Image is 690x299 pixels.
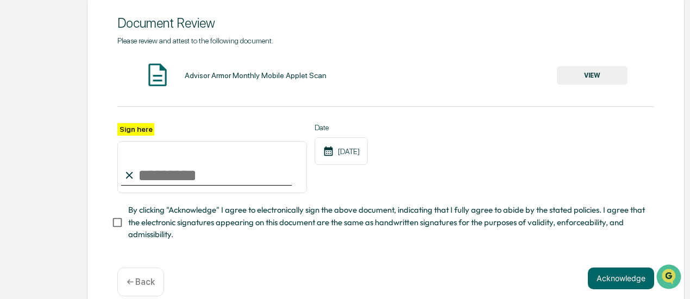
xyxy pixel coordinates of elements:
div: Advisor Armor Monthly Mobile Applet Scan [185,71,327,80]
button: Start new chat [185,86,198,99]
button: Acknowledge [588,268,654,289]
a: 🗄️Attestations [74,132,139,151]
div: Start new chat [37,82,178,93]
div: 🔎 [11,158,20,167]
div: We're available if you need us! [37,93,137,102]
label: Sign here [117,123,154,136]
img: Document Icon [144,61,171,88]
iframe: Open customer support [655,263,685,292]
span: Preclearance [22,136,70,147]
div: [DATE] [315,137,368,165]
button: VIEW [557,66,628,85]
a: Powered byPylon [77,183,131,192]
div: Document Review [117,15,654,31]
a: 🖐️Preclearance [7,132,74,151]
p: ← Back [127,277,155,287]
span: Attestations [90,136,135,147]
a: 🔎Data Lookup [7,152,73,172]
span: Please review and attest to the following document. [117,36,273,45]
div: 🖐️ [11,137,20,146]
label: Date [315,123,368,132]
div: 🗄️ [79,137,87,146]
span: Pylon [108,183,131,192]
span: By clicking "Acknowledge" I agree to electronically sign the above document, indicating that I fu... [128,204,645,240]
span: Data Lookup [22,157,68,168]
p: How can we help? [11,22,198,40]
img: 1746055101610-c473b297-6a78-478c-a979-82029cc54cd1 [11,82,30,102]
